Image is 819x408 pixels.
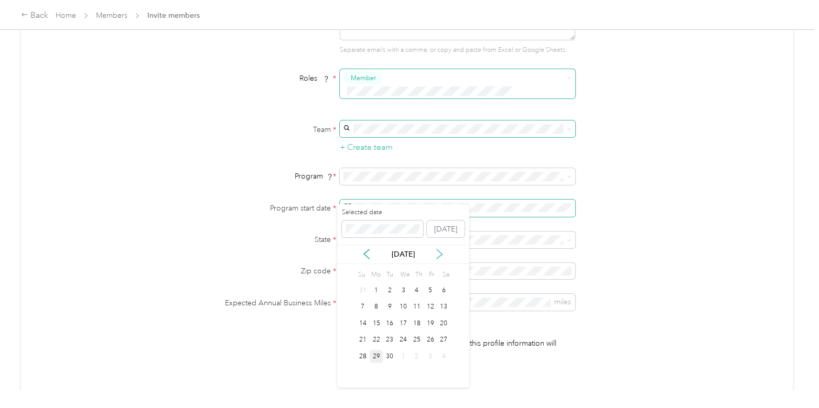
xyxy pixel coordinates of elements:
[383,284,396,297] div: 2
[340,46,575,55] p: Separate emails with a comma, or copy and paste from Excel or Google Sheets.
[437,334,450,347] div: 27
[424,334,437,347] div: 26
[205,266,336,277] label: Zip code
[56,11,76,20] a: Home
[383,350,396,363] div: 30
[356,284,370,297] div: 31
[410,350,424,363] div: 2
[383,334,396,347] div: 23
[398,268,410,282] div: We
[410,334,424,347] div: 25
[351,73,376,82] span: Member
[396,317,410,330] div: 17
[205,124,336,135] label: Team
[437,350,450,363] div: 4
[383,301,396,314] div: 9
[205,297,336,308] label: Expected Annual Business Miles
[424,350,437,363] div: 3
[356,350,370,363] div: 28
[437,317,450,330] div: 20
[343,71,383,84] button: Member
[296,70,333,86] span: Roles
[205,171,336,182] div: Program
[424,284,437,297] div: 5
[383,317,396,330] div: 16
[384,268,394,282] div: Tu
[760,349,819,408] iframe: Everlance-gr Chat Button Frame
[370,317,383,330] div: 15
[356,268,366,282] div: Su
[96,11,127,20] a: Members
[205,234,336,245] label: State
[440,268,450,282] div: Sa
[356,301,370,314] div: 7
[414,268,424,282] div: Th
[410,284,424,297] div: 4
[424,301,437,314] div: 12
[370,334,383,347] div: 22
[205,203,336,214] label: Program start date
[427,220,465,237] button: [DATE]
[410,317,424,330] div: 18
[396,284,410,297] div: 3
[356,317,370,330] div: 14
[370,284,383,297] div: 1
[437,301,450,314] div: 13
[370,268,381,282] div: Mo
[396,301,410,314] div: 10
[342,208,423,217] label: Selected date
[410,301,424,314] div: 11
[370,301,383,314] div: 8
[370,350,383,363] div: 29
[554,297,571,306] span: miles
[356,334,370,347] div: 21
[396,350,410,363] div: 1
[424,317,437,330] div: 19
[340,141,393,154] button: + Create team
[437,284,450,297] div: 6
[21,9,48,22] div: Back
[427,268,437,282] div: Fr
[396,334,410,347] div: 24
[381,249,425,260] p: [DATE]
[147,10,200,21] span: Invite members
